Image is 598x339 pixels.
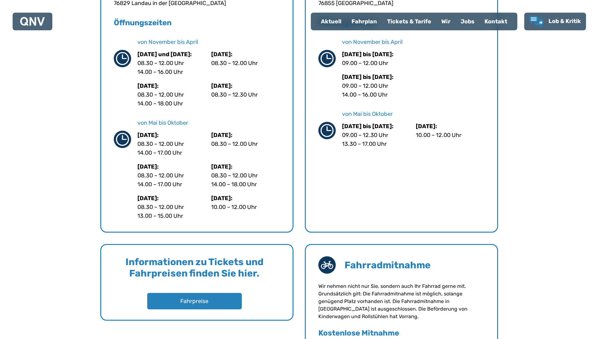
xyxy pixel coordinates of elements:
p: [DATE]: [137,162,206,171]
p: 08.30 – 12.00 Uhr 14.00 – 17.00 Uhr [137,140,206,157]
p: [DATE]: [211,81,280,90]
p: von November bis April [137,39,280,45]
p: 08.30 – 12.00 Uhr 14.00 – 18.00 Uhr [211,171,280,189]
p: [DATE]: [211,162,280,171]
a: Lob & Kritik [529,16,581,27]
a: Jobs [456,13,479,30]
p: [DATE]: [211,194,280,203]
img: QNV Logo [20,17,45,26]
h5: Öffnungszeiten [114,18,280,28]
h4: Kostenlose Mitnahme [318,328,485,338]
p: 09.00 – 12.00 Uhr 14.00 – 16.00 Uhr [342,81,485,99]
p: [DATE] bis [DATE]: [342,73,485,81]
p: 10.00 – 12.00 Uhr [416,131,485,140]
p: 10.00 – 12.00 Uhr [211,203,280,211]
h4: Fahrradmitnahme [345,259,485,271]
a: Kontakt [479,13,512,30]
a: QNV Logo [20,15,45,28]
p: 09.00 – 12.30 Uhr 13.30 – 17.00 Uhr [342,131,411,148]
span: Lob & Kritik [549,18,581,25]
p: [DATE]: [137,131,206,140]
a: Fahrplan [346,13,382,30]
p: [DATE]: [137,81,206,90]
h4: Informationen zu Tickets und Fahrpreisen finden Sie hier. [110,256,279,279]
p: 08.30 – 12.00 Uhr 14.00 – 16.00 Uhr [137,59,206,76]
p: 08.30 – 12.00 Uhr [211,140,280,148]
p: [DATE]: [416,122,485,131]
a: Tickets & Tarife [382,13,436,30]
p: [DATE]: [211,50,280,59]
p: [DATE]: [137,194,206,203]
p: 08.30 – 12.00 Uhr 13.00 – 15.00 Uhr [137,203,206,220]
p: [DATE] und [DATE]: [137,50,206,59]
a: Wir [436,13,456,30]
section: Wir nehmen nicht nur Sie, sondern auch Ihr Fahrrad gerne mit. Grundsätzlich gilt: Die Fahrradmitn... [318,282,485,320]
p: [DATE]: [211,131,280,140]
button: Fahrpreise [147,293,242,309]
p: [DATE] bis [DATE]: [342,122,411,131]
a: Aktuell [316,13,346,30]
p: von November bis April [342,39,485,45]
p: 09.00 – 12.00 Uhr [342,59,485,68]
p: 08.30 – 12.00 Uhr 14.00 – 17.00 Uhr [137,171,206,189]
p: 08.30 – 12.30 Uhr [211,90,280,99]
p: 08.30 – 12.00 Uhr 14.00 – 18.00 Uhr [137,90,206,108]
p: von Mai bis Oktober [342,111,485,117]
p: 08.30 – 12.00 Uhr [211,59,280,68]
p: [DATE] bis [DATE]: [342,50,485,59]
p: von Mai bis Oktober [137,120,280,126]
